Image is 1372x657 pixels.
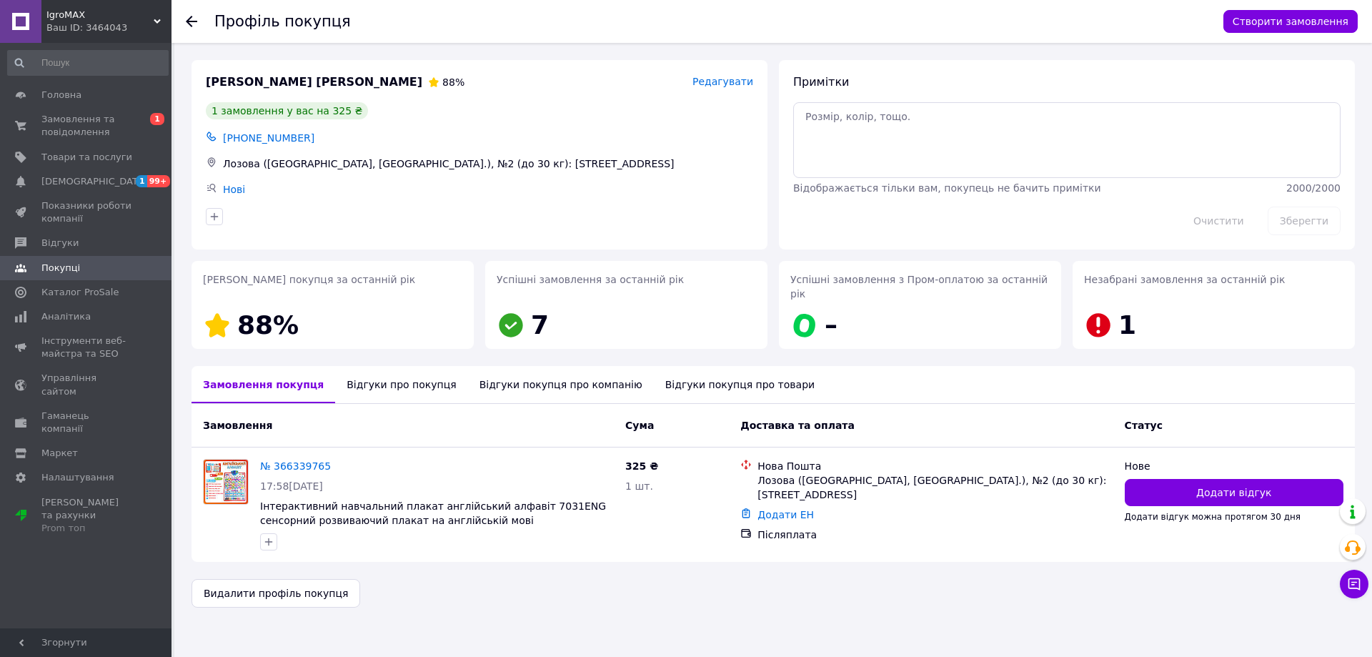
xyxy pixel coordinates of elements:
span: [PHONE_NUMBER] [223,132,314,144]
span: Замовлення та повідомлення [41,113,132,139]
div: Ваш ID: 3464043 [46,21,171,34]
span: [PERSON_NAME] [PERSON_NAME] [206,74,422,91]
span: 2000 / 2000 [1286,182,1341,194]
span: Аналітика [41,310,91,323]
span: Налаштування [41,471,114,484]
button: Створити замовлення [1223,10,1358,33]
span: Головна [41,89,81,102]
span: Примітки [793,75,849,89]
span: Показники роботи компанії [41,199,132,225]
h1: Профіль покупця [214,13,351,30]
span: Маркет [41,447,78,460]
div: Повернутися назад [186,14,197,29]
a: Додати ЕН [757,509,814,520]
span: 17:58[DATE] [260,480,323,492]
button: Додати відгук [1125,479,1343,506]
span: Каталог ProSale [41,286,119,299]
span: Додати відгук можна протягом 30 дня [1125,512,1301,522]
span: 99+ [147,175,171,187]
button: Видалити профіль покупця [192,579,360,608]
span: [PERSON_NAME] покупця за останній рік [203,274,415,285]
div: 1 замовлення у вас на 325 ₴ [206,102,368,119]
span: Покупці [41,262,80,275]
div: Нова Пошта [757,459,1113,473]
span: Успішні замовлення за останній рік [497,274,684,285]
div: Prom топ [41,522,132,535]
span: [DEMOGRAPHIC_DATA] [41,175,147,188]
span: Замовлення [203,420,272,431]
span: 88% [442,76,464,88]
span: 88% [237,310,299,340]
span: IgroMAX [46,9,154,21]
span: Незабрані замовлення за останній рік [1084,274,1285,285]
span: 7 [531,310,549,340]
span: Редагувати [692,76,753,87]
span: 1 шт. [625,480,653,492]
span: Товари та послуги [41,151,132,164]
div: Післяплата [757,528,1113,542]
img: Фото товару [204,460,248,504]
span: 1 [1118,310,1136,340]
div: Відгуки покупця про компанію [468,366,654,403]
input: Пошук [7,50,169,76]
div: Нове [1125,459,1343,473]
div: Відгуки покупця про товари [654,366,826,403]
div: Лозова ([GEOGRAPHIC_DATA], [GEOGRAPHIC_DATA].), №2 (до 30 кг): [STREET_ADDRESS] [757,473,1113,502]
span: 1 [136,175,147,187]
span: Відгуки [41,237,79,250]
span: Додати відгук [1196,485,1271,500]
span: [PERSON_NAME] та рахунки [41,496,132,535]
span: Успішні замовлення з Пром-оплатою за останній рік [790,274,1048,300]
button: Чат з покупцем [1340,570,1368,598]
div: Замовлення покупця [192,366,335,403]
span: Управління сайтом [41,372,132,397]
a: № 366339765 [260,460,331,472]
span: Відображається тільки вам, покупець не бачить примітки [793,182,1101,194]
span: – [825,310,837,340]
a: Нові [223,184,245,195]
div: Відгуки про покупця [335,366,467,403]
span: Доставка та оплата [740,420,855,431]
span: Гаманець компанії [41,410,132,435]
a: Фото товару [203,459,249,505]
span: 325 ₴ [625,460,658,472]
span: Cума [625,420,654,431]
span: Статус [1125,420,1163,431]
span: Інструменти веб-майстра та SEO [41,335,132,360]
span: 1 [150,113,164,125]
a: Інтерактивний навчальний плакат англійський алфавіт 7031ENG сенсорний розвиваючий плакат на англі... [260,500,606,526]
div: Лозова ([GEOGRAPHIC_DATA], [GEOGRAPHIC_DATA].), №2 (до 30 кг): [STREET_ADDRESS] [220,154,756,174]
